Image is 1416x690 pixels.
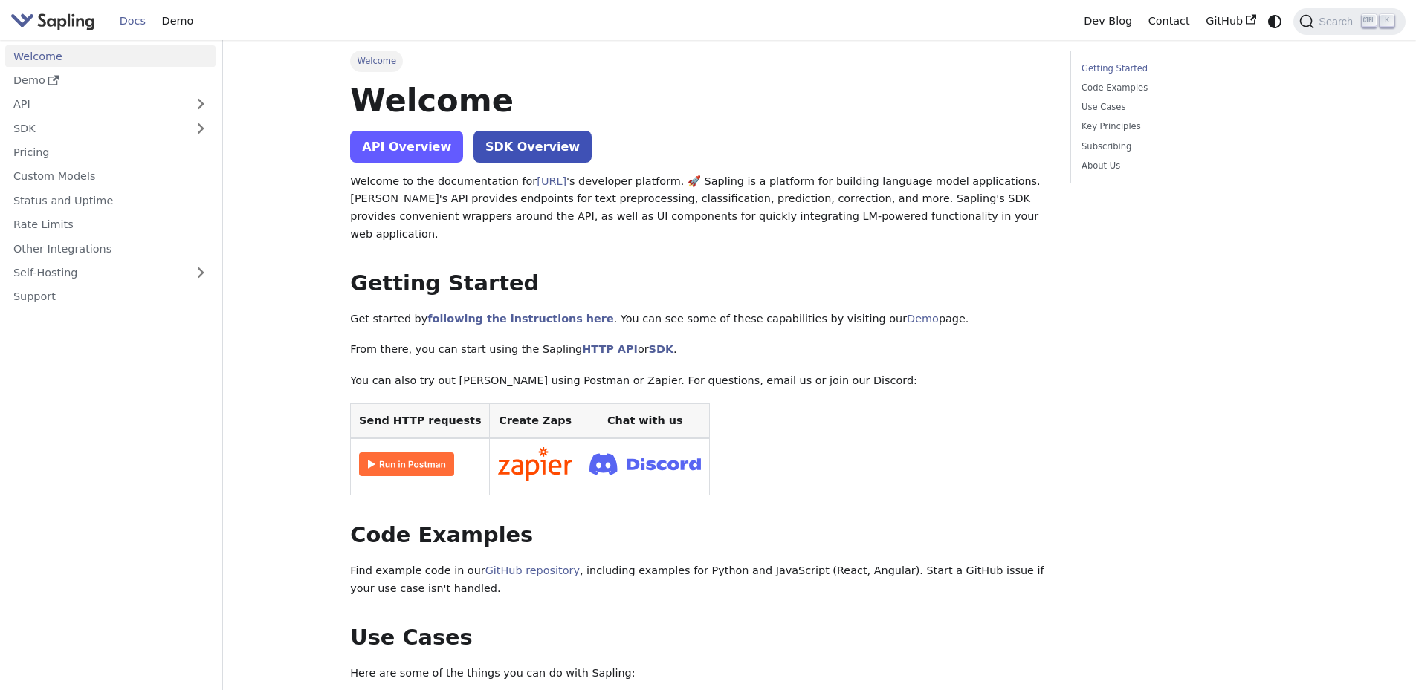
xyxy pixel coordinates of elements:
[498,447,572,481] img: Connect in Zapier
[5,238,216,259] a: Other Integrations
[350,562,1049,598] p: Find example code in our , including examples for Python and JavaScript (React, Angular). Start a...
[350,665,1049,683] p: Here are some of the things you can do with Sapling:
[907,313,939,325] a: Demo
[1082,62,1283,76] a: Getting Started
[5,94,186,115] a: API
[1082,159,1283,173] a: About Us
[473,131,592,163] a: SDK Overview
[490,403,581,438] th: Create Zaps
[1082,100,1283,114] a: Use Cases
[350,625,1049,651] h2: Use Cases
[5,45,216,67] a: Welcome
[350,310,1049,328] p: Get started by . You can see some of these capabilities by visiting our page.
[350,131,463,163] a: API Overview
[350,341,1049,359] p: From there, you can start using the Sapling or .
[1082,81,1283,95] a: Code Examples
[1082,120,1283,134] a: Key Principles
[350,51,1049,71] nav: Breadcrumbs
[1197,10,1264,33] a: GitHub
[350,372,1049,390] p: You can also try out [PERSON_NAME] using Postman or Zapier. For questions, email us or join our D...
[485,564,580,576] a: GitHub repository
[186,117,216,139] button: Expand sidebar category 'SDK'
[5,214,216,235] a: Rate Limits
[351,403,490,438] th: Send HTTP requests
[5,70,216,91] a: Demo
[186,94,216,115] button: Expand sidebar category 'API'
[350,51,403,71] span: Welcome
[5,117,186,139] a: SDK
[5,262,216,284] a: Self-Hosting
[427,313,613,325] a: following the instructions here
[1293,8,1405,35] button: Search (Ctrl+K)
[1082,140,1283,154] a: Subscribing
[582,343,638,355] a: HTTP API
[154,10,201,33] a: Demo
[537,175,566,187] a: [URL]
[1140,10,1198,33] a: Contact
[1264,10,1286,32] button: Switch between dark and light mode (currently system mode)
[359,452,454,476] img: Run in Postman
[350,270,1049,297] h2: Getting Started
[1314,16,1362,27] span: Search
[581,403,709,438] th: Chat with us
[111,10,154,33] a: Docs
[1380,14,1394,27] kbd: K
[5,166,216,187] a: Custom Models
[5,142,216,163] a: Pricing
[5,189,216,211] a: Status and Uptime
[5,286,216,307] a: Support
[350,173,1049,244] p: Welcome to the documentation for 's developer platform. 🚀 Sapling is a platform for building lang...
[10,10,95,32] img: Sapling.ai
[350,80,1049,120] h1: Welcome
[589,449,701,479] img: Join Discord
[350,522,1049,549] h2: Code Examples
[649,343,673,355] a: SDK
[1076,10,1139,33] a: Dev Blog
[10,10,100,32] a: Sapling.ai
